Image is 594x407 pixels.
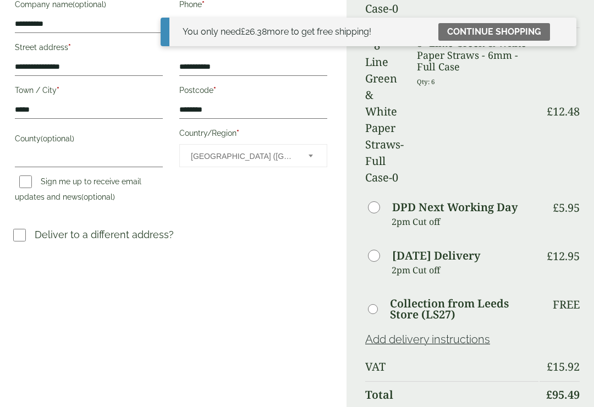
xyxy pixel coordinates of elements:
[365,37,404,186] img: 8" Line Green & White Paper Straws-Full Case-0
[553,298,580,311] p: Free
[15,177,141,205] label: Sign me up to receive email updates and news
[390,298,539,320] label: Collection from Leeds Store (LS27)
[15,131,163,150] label: County
[81,193,115,201] span: (optional)
[417,37,538,73] h3: 8" Lime Green & White Paper Straws - 6mm - Full Case
[183,25,371,38] div: You only need more to get free shipping!
[57,86,59,95] abbr: required
[547,359,580,374] bdi: 15.92
[15,40,163,58] label: Street address
[392,202,518,213] label: DPD Next Working Day
[179,82,327,101] label: Postcode
[392,250,480,261] label: [DATE] Delivery
[392,213,538,230] p: 2pm Cut off
[438,23,550,41] a: Continue shopping
[15,82,163,101] label: Town / City
[237,129,239,137] abbr: required
[365,333,490,346] a: Add delivery instructions
[191,145,294,168] span: United Kingdom (UK)
[546,387,552,402] span: £
[213,86,216,95] abbr: required
[553,200,580,215] bdi: 5.95
[546,387,580,402] bdi: 95.49
[68,43,71,52] abbr: required
[553,200,559,215] span: £
[241,26,245,37] span: £
[417,78,435,86] small: Qty: 6
[547,104,553,119] span: £
[547,359,553,374] span: £
[179,144,327,167] span: Country/Region
[19,175,32,188] input: Sign me up to receive email updates and news(optional)
[365,354,538,380] th: VAT
[547,249,580,263] bdi: 12.95
[547,249,553,263] span: £
[41,134,74,143] span: (optional)
[241,26,267,37] span: 26.38
[35,227,174,242] p: Deliver to a different address?
[392,262,538,278] p: 2pm Cut off
[179,125,327,144] label: Country/Region
[547,104,580,119] bdi: 12.48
